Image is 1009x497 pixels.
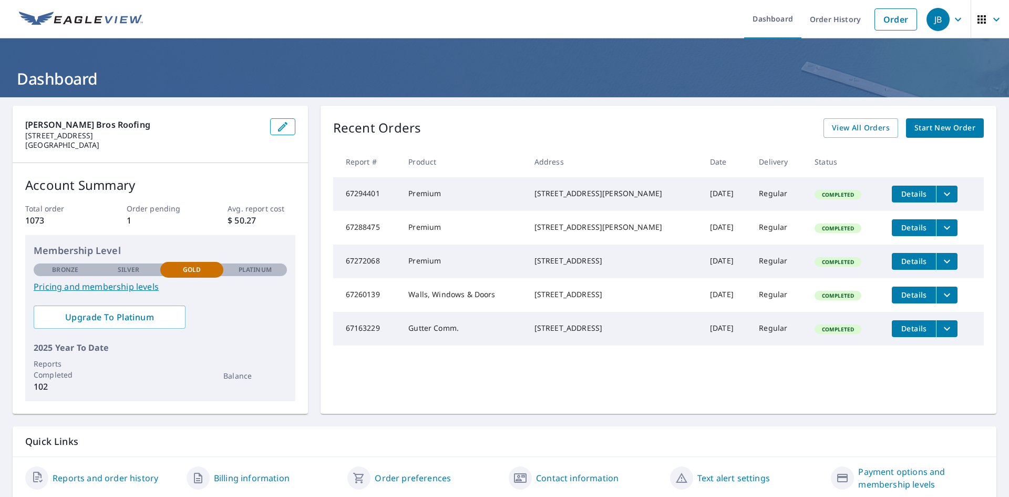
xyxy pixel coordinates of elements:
[898,323,930,333] span: Details
[34,380,97,393] p: 102
[906,118,984,138] a: Start New Order
[823,118,898,138] a: View All Orders
[34,244,287,258] p: Membership Level
[936,186,957,202] button: filesDropdownBtn-67294401
[333,118,421,138] p: Recent Orders
[898,290,930,300] span: Details
[534,323,693,333] div: [STREET_ADDRESS]
[375,472,451,484] a: Order preferences
[127,203,194,214] p: Order pending
[702,245,750,278] td: [DATE]
[936,219,957,236] button: filesDropdownBtn-67288475
[34,306,186,329] a: Upgrade To Platinum
[25,203,92,214] p: Total order
[898,189,930,199] span: Details
[936,253,957,270] button: filesDropdownBtn-67272068
[34,280,287,293] a: Pricing and membership levels
[526,146,702,177] th: Address
[750,278,806,312] td: Regular
[228,203,295,214] p: Avg. report cost
[333,278,400,312] td: 67260139
[223,370,286,381] p: Balance
[25,140,262,150] p: [GEOGRAPHIC_DATA]
[239,265,272,275] p: Platinum
[400,177,526,211] td: Premium
[898,222,930,232] span: Details
[214,472,290,484] a: Billing information
[333,312,400,346] td: 67163229
[697,472,770,484] a: Text alert settings
[750,245,806,278] td: Regular
[53,472,158,484] a: Reports and order history
[816,225,860,232] span: Completed
[926,8,950,31] div: JB
[702,177,750,211] td: [DATE]
[936,320,957,337] button: filesDropdownBtn-67163229
[534,222,693,232] div: [STREET_ADDRESS][PERSON_NAME]
[400,245,526,278] td: Premium
[333,211,400,245] td: 67288475
[936,287,957,303] button: filesDropdownBtn-67260139
[400,146,526,177] th: Product
[892,253,936,270] button: detailsBtn-67272068
[816,258,860,266] span: Completed
[816,292,860,299] span: Completed
[13,68,996,89] h1: Dashboard
[127,214,194,227] p: 1
[25,118,262,131] p: [PERSON_NAME] Bros Roofing
[25,214,92,227] p: 1073
[702,211,750,245] td: [DATE]
[34,341,287,354] p: 2025 Year To Date
[806,146,883,177] th: Status
[536,472,619,484] a: Contact information
[874,8,917,31] a: Order
[892,320,936,337] button: detailsBtn-67163229
[25,176,295,195] p: Account Summary
[750,211,806,245] td: Regular
[534,188,693,199] div: [STREET_ADDRESS][PERSON_NAME]
[25,435,984,448] p: Quick Links
[892,186,936,202] button: detailsBtn-67294401
[534,289,693,300] div: [STREET_ADDRESS]
[400,278,526,312] td: Walls, Windows & Doors
[750,312,806,346] td: Regular
[702,278,750,312] td: [DATE]
[400,211,526,245] td: Premium
[183,265,201,275] p: Gold
[228,214,295,227] p: $ 50.27
[702,146,750,177] th: Date
[816,326,860,333] span: Completed
[333,245,400,278] td: 67272068
[914,121,975,135] span: Start New Order
[858,465,984,491] a: Payment options and membership levels
[816,191,860,198] span: Completed
[750,177,806,211] td: Regular
[118,265,140,275] p: Silver
[898,256,930,266] span: Details
[333,177,400,211] td: 67294401
[892,287,936,303] button: detailsBtn-67260139
[25,131,262,140] p: [STREET_ADDRESS]
[333,146,400,177] th: Report #
[42,311,177,323] span: Upgrade To Platinum
[19,12,143,27] img: EV Logo
[34,358,97,380] p: Reports Completed
[892,219,936,236] button: detailsBtn-67288475
[832,121,890,135] span: View All Orders
[534,256,693,266] div: [STREET_ADDRESS]
[750,146,806,177] th: Delivery
[702,312,750,346] td: [DATE]
[52,265,78,275] p: Bronze
[400,312,526,346] td: Gutter Comm.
